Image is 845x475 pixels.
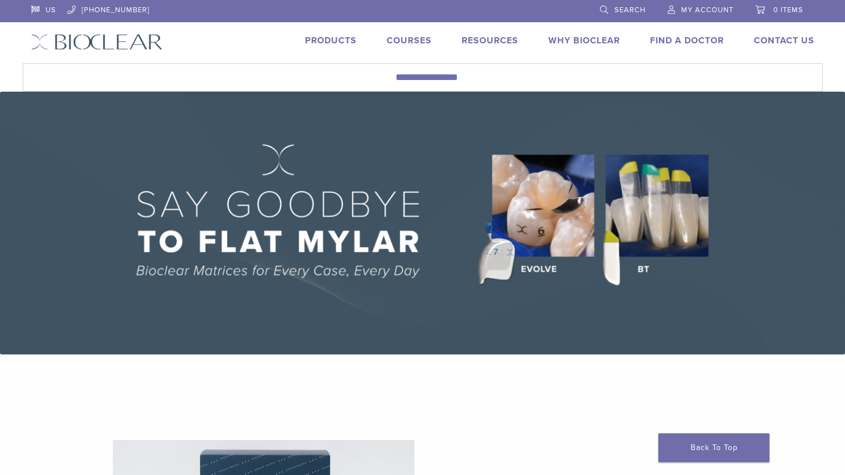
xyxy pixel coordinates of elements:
a: Resources [462,35,518,46]
a: Back To Top [658,433,769,462]
img: Bioclear [31,34,163,50]
a: Find A Doctor [650,35,724,46]
span: Search [614,6,646,14]
a: Contact Us [754,35,814,46]
a: Courses [387,35,432,46]
span: 0 items [773,6,803,14]
span: My Account [681,6,733,14]
a: Products [305,35,357,46]
a: Why Bioclear [548,35,620,46]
